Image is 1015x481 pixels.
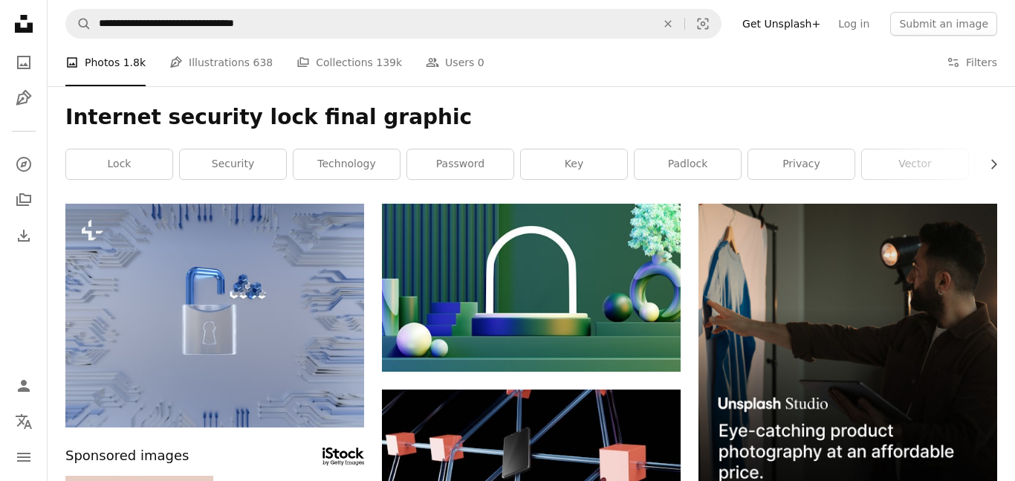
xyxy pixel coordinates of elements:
a: Download History [9,221,39,251]
img: A picture of a vase with a tree in it [382,204,681,372]
span: Sponsored images [65,445,189,467]
button: Clear [652,10,684,38]
a: A picture of a vase with a tree in it [382,280,681,294]
a: Collections [9,185,39,215]
a: Illustrations [9,83,39,113]
button: Visual search [685,10,721,38]
a: padlock [635,149,741,179]
a: key [521,149,627,179]
a: lock [66,149,172,179]
a: Users 0 [426,39,484,86]
a: a padlock with a padlock on it and a padlock in the middle [65,309,364,322]
a: Explore [9,149,39,179]
a: technology [294,149,400,179]
a: Log in / Sign up [9,371,39,401]
span: 0 [478,54,484,71]
span: 139k [376,54,402,71]
img: a padlock with a padlock on it and a padlock in the middle [65,204,364,428]
button: Menu [9,442,39,472]
a: privacy [748,149,855,179]
button: Filters [947,39,997,86]
a: Log in [829,12,878,36]
a: vector [862,149,968,179]
button: Submit an image [890,12,997,36]
a: Home — Unsplash [9,9,39,42]
a: security [180,149,286,179]
h1: Internet security lock final graphic [65,104,997,131]
a: Illustrations 638 [169,39,273,86]
form: Find visuals sitewide [65,9,721,39]
a: Get Unsplash+ [733,12,829,36]
button: Language [9,407,39,436]
a: Photos [9,48,39,77]
button: Search Unsplash [66,10,91,38]
button: scroll list to the right [980,149,997,179]
a: password [407,149,513,179]
span: 638 [253,54,273,71]
a: Collections 139k [296,39,402,86]
a: text [382,466,681,480]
